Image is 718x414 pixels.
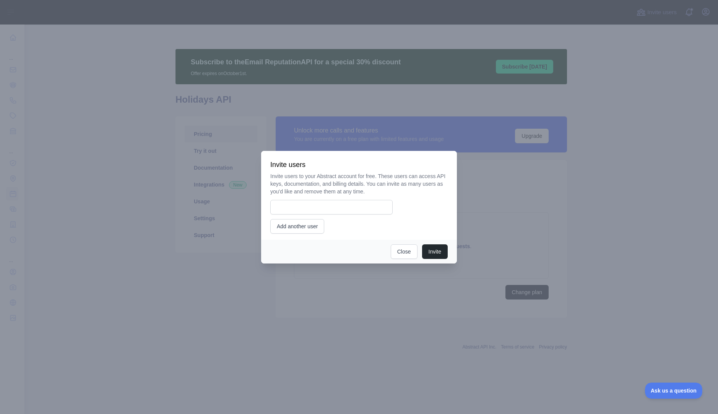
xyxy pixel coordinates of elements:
h3: Invite users [270,160,448,169]
p: Invite users to your Abstract account for free. These users can access API keys, documentation, a... [270,172,448,195]
iframe: Toggle Customer Support [645,383,703,399]
button: Invite [422,244,448,259]
button: Close [391,244,417,259]
button: Add another user [270,219,324,234]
